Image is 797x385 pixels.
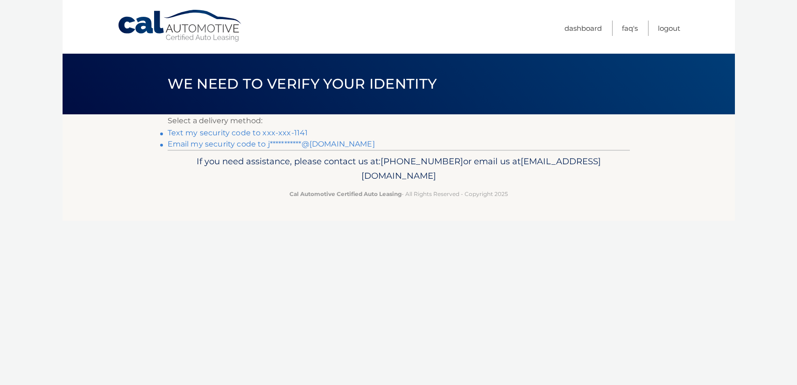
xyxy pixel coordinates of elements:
[381,156,463,167] span: [PHONE_NUMBER]
[622,21,638,36] a: FAQ's
[564,21,602,36] a: Dashboard
[174,189,624,199] p: - All Rights Reserved - Copyright 2025
[174,154,624,184] p: If you need assistance, please contact us at: or email us at
[658,21,680,36] a: Logout
[168,114,630,127] p: Select a delivery method:
[168,128,308,137] a: Text my security code to xxx-xxx-1141
[168,75,437,92] span: We need to verify your identity
[117,9,243,42] a: Cal Automotive
[289,190,402,197] strong: Cal Automotive Certified Auto Leasing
